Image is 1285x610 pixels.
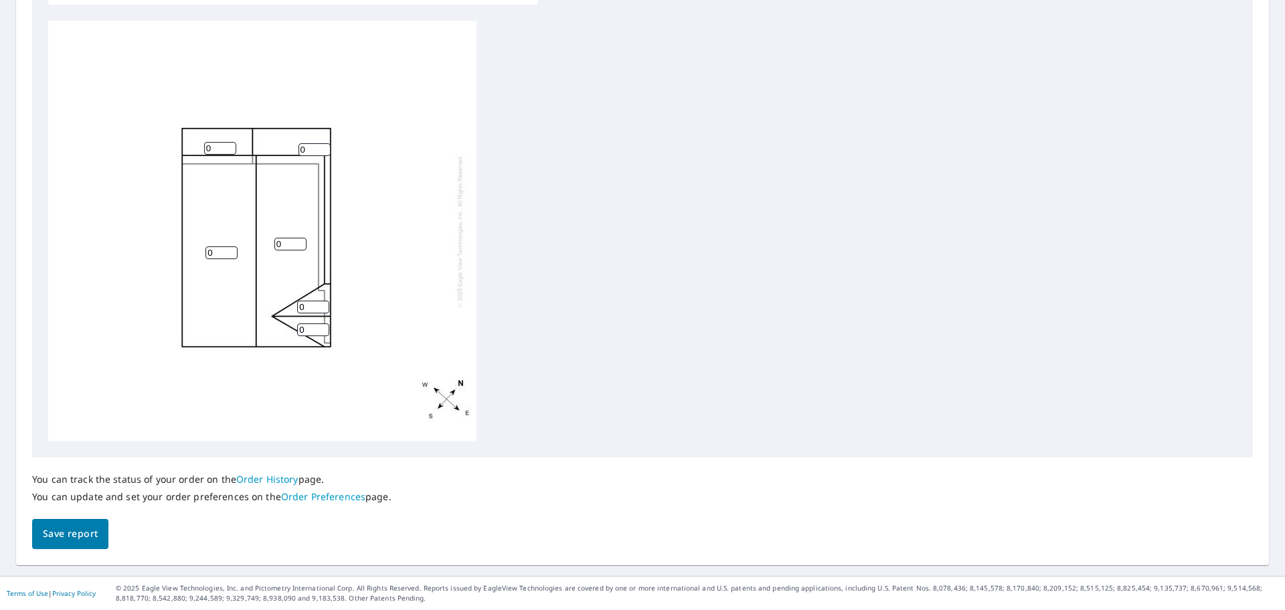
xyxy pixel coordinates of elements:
[52,589,96,598] a: Privacy Policy
[32,491,392,503] p: You can update and set your order preferences on the page.
[7,589,96,597] p: |
[32,473,392,485] p: You can track the status of your order on the page.
[32,519,108,549] button: Save report
[236,473,298,485] a: Order History
[281,490,365,503] a: Order Preferences
[116,583,1278,603] p: © 2025 Eagle View Technologies, Inc. and Pictometry International Corp. All Rights Reserved. Repo...
[43,526,98,542] span: Save report
[7,589,48,598] a: Terms of Use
